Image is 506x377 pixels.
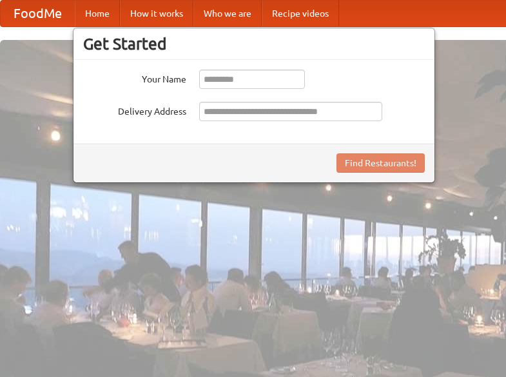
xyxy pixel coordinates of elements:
[336,153,425,173] button: Find Restaurants!
[262,1,339,26] a: Recipe videos
[83,102,186,118] label: Delivery Address
[1,1,75,26] a: FoodMe
[193,1,262,26] a: Who we are
[75,1,120,26] a: Home
[83,34,425,53] h3: Get Started
[83,70,186,86] label: Your Name
[120,1,193,26] a: How it works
